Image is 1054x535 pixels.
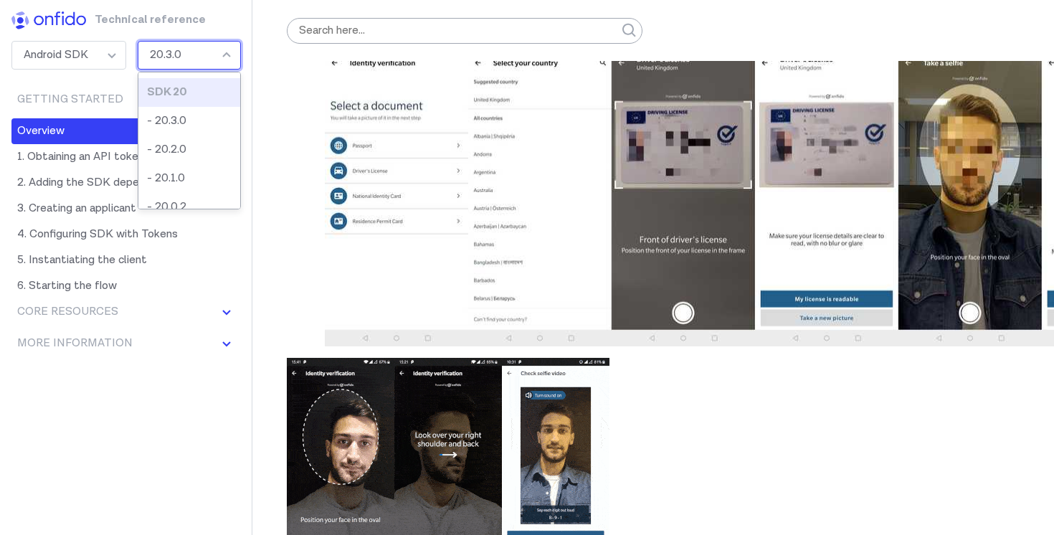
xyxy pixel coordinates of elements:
a: 6. Starting the flow [11,273,241,299]
li: - 20.1.0 [138,164,240,193]
li: - 20.0.2 [138,193,240,222]
button: Submit your search query. [617,1,642,61]
div: SDK 20 [147,84,232,101]
a: Overview [11,118,241,144]
button: Core Resources [11,299,241,325]
a: 4. Configuring SDK with Tokens [11,222,241,247]
a: 2. Adding the SDK dependency [11,170,241,196]
button: Getting Started [11,87,241,113]
div: 20.3.0 [138,41,241,70]
a: 5. Instantiating the client [11,247,241,273]
h1: Technical reference [95,11,168,35]
img: svg+xml;base64,PHN2ZyBoZWlnaHQ9IjE2IiB2aWV3Qm94PSIwIDAgMTYgMTYiIHdpZHRoPSIxNiIgeG1sbnM9Imh0dHA6Ly... [218,303,235,321]
a: 1. Obtaining an API token [11,144,241,170]
a: 3. Creating an applicant [11,196,241,222]
img: svg+xml;base64,PHN2ZyBoZWlnaHQ9IjE2IiB2aWV3Qm94PSIwIDAgMTYgMTYiIHdpZHRoPSIxNiIgeG1sbnM9Imh0dHA6Ly... [218,335,235,352]
input: Search here… [287,18,642,44]
li: - 20.2.0 [138,136,240,164]
li: - 20.3.0 [138,107,240,136]
div: Android SDK [11,41,126,70]
button: More information [11,331,241,356]
img: h8y2NZtIVQ2cQAAAABJRU5ErkJggg== [11,11,86,29]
